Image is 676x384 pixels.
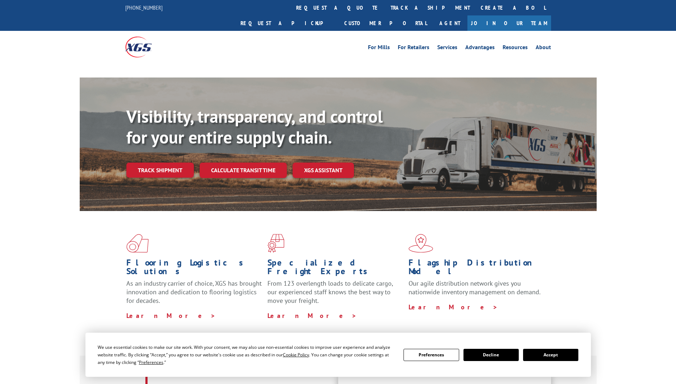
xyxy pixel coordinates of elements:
h1: Flooring Logistics Solutions [126,258,262,279]
button: Preferences [404,349,459,361]
img: xgs-icon-total-supply-chain-intelligence-red [126,234,149,253]
a: Request a pickup [235,15,339,31]
span: Our agile distribution network gives you nationwide inventory management on demand. [409,279,541,296]
a: [PHONE_NUMBER] [125,4,163,11]
a: Track shipment [126,163,194,178]
p: From 123 overlength loads to delicate cargo, our experienced staff knows the best way to move you... [267,279,403,311]
span: As an industry carrier of choice, XGS has brought innovation and dedication to flooring logistics... [126,279,262,305]
img: xgs-icon-focused-on-flooring-red [267,234,284,253]
a: Agent [432,15,467,31]
h1: Flagship Distribution Model [409,258,544,279]
b: Visibility, transparency, and control for your entire supply chain. [126,105,383,148]
img: xgs-icon-flagship-distribution-model-red [409,234,433,253]
a: Learn More > [126,312,216,320]
a: XGS ASSISTANT [293,163,354,178]
a: Join Our Team [467,15,551,31]
button: Accept [523,349,578,361]
button: Decline [463,349,519,361]
div: We use essential cookies to make our site work. With your consent, we may also use non-essential ... [98,343,395,366]
a: Learn More > [267,312,357,320]
h1: Specialized Freight Experts [267,258,403,279]
a: For Retailers [398,45,429,52]
span: Preferences [139,359,163,365]
a: Advantages [465,45,495,52]
span: Cookie Policy [283,352,309,358]
a: For Mills [368,45,390,52]
a: Customer Portal [339,15,432,31]
a: Services [437,45,457,52]
a: About [536,45,551,52]
a: Learn More > [409,303,498,311]
div: Cookie Consent Prompt [85,333,591,377]
a: Resources [503,45,528,52]
a: Calculate transit time [200,163,287,178]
